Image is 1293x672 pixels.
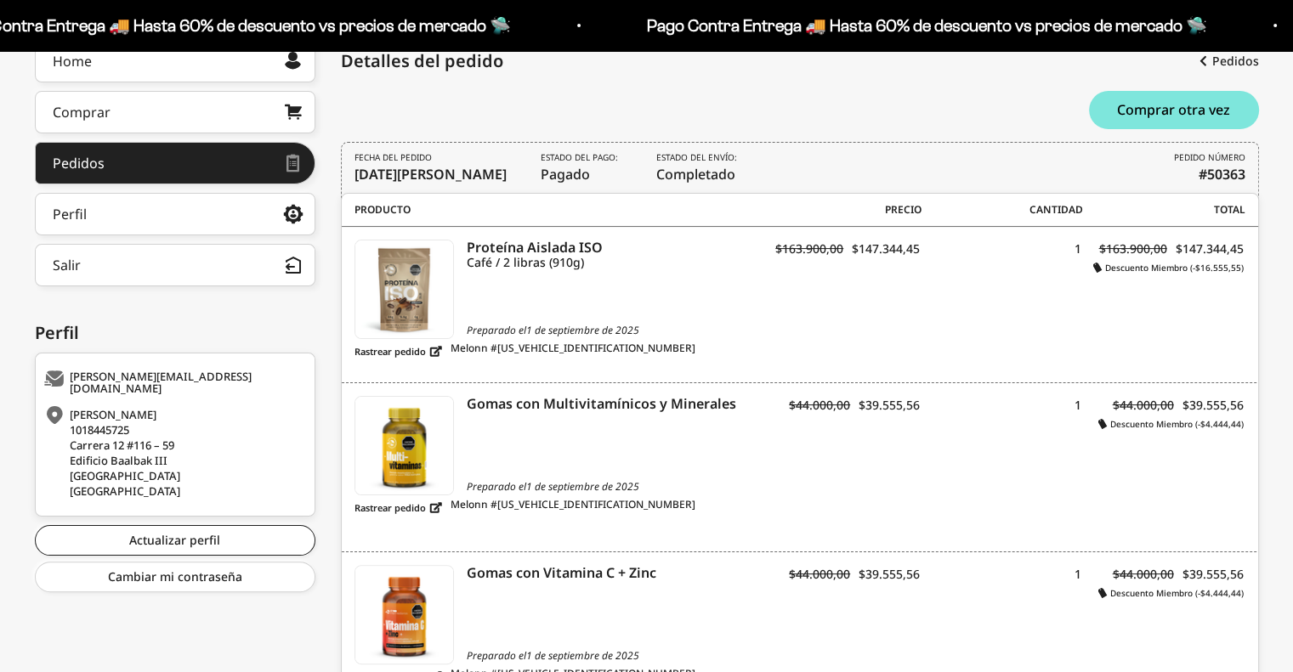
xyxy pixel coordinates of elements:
img: Gomas con Vitamina C + Zinc [355,566,453,664]
span: $39.555,56 [1182,397,1243,413]
div: Salir [53,258,81,272]
i: Estado del envío: [656,151,737,164]
img: Proteína Aislada ISO - Café - Café / 2 libras (910g) [355,240,453,338]
i: PEDIDO NÚMERO [1174,151,1245,164]
span: Preparado el [354,323,758,338]
span: Completado [656,151,741,184]
i: Proteína Aislada ISO [467,240,757,255]
span: Total [1083,202,1245,217]
span: $147.344,45 [1175,240,1243,257]
button: Comprar otra vez [1089,91,1259,129]
div: Pedidos [53,156,105,170]
span: $39.555,56 [1182,566,1243,582]
a: Gomas con Vitamina C + Zinc [467,565,757,580]
div: 1 [920,240,1081,274]
i: Café / 2 libras (910g) [467,255,757,270]
i: FECHA DEL PEDIDO [354,151,432,164]
span: Melonn #[US_VEHICLE_IDENTIFICATION_NUMBER] [451,341,695,362]
time: 1 de septiembre de 2025 [526,323,639,337]
span: Preparado el [354,648,758,664]
a: Actualizar perfil [35,525,315,556]
a: Proteína Aislada ISO - Café - Café / 2 libras (910g) [354,240,454,339]
i: Descuento Miembro (-$4.444,44) [1097,587,1243,599]
a: Cambiar mi contraseña [35,562,315,592]
p: Pago Contra Entrega 🚚 Hasta 60% de descuento vs precios de mercado 🛸 [645,12,1205,39]
time: 1 de septiembre de 2025 [526,479,639,494]
div: Perfil [53,207,87,221]
span: Preparado el [354,479,758,494]
a: Pedidos [35,142,315,184]
a: Comprar [35,91,315,133]
a: Pedidos [1199,46,1259,76]
div: Detalles del pedido [341,48,503,74]
span: Melonn #[US_VEHICLE_IDENTIFICATION_NUMBER] [451,497,695,518]
div: Perfil [35,320,315,346]
span: Pagado [541,151,622,184]
button: Salir [35,244,315,286]
s: $44.000,00 [789,566,850,582]
span: Cantidad [921,202,1083,217]
s: $44.000,00 [789,397,850,413]
span: Producto [354,202,759,217]
b: #50363 [1199,164,1245,184]
a: Proteína Aislada ISO Café / 2 libras (910g) [467,240,757,270]
span: $147.344,45 [852,240,920,257]
div: Home [53,54,92,68]
span: $39.555,56 [859,397,920,413]
div: [PERSON_NAME][EMAIL_ADDRESS][DOMAIN_NAME] [44,370,302,394]
a: Home [35,40,315,82]
a: Gomas con Multivitamínicos y Minerales [467,396,757,411]
a: Gomas con Vitamina C + Zinc [354,565,454,664]
div: Comprar [53,105,111,119]
s: $163.900,00 [1098,240,1166,257]
a: Rastrear pedido [354,497,442,518]
s: $44.000,00 [1112,566,1173,582]
div: 1 [920,396,1081,430]
i: Descuento Miembro (-$16.555,55) [1092,262,1243,274]
s: $163.900,00 [775,240,843,257]
i: Estado del pago: [541,151,618,164]
div: 1 [920,565,1081,599]
img: Gomas con Multivitamínicos y Minerales [355,397,453,494]
span: Precio [759,202,922,217]
time: 1 de septiembre de 2025 [526,648,639,663]
a: Rastrear pedido [354,341,442,362]
span: Comprar otra vez [1117,103,1230,116]
a: Gomas con Multivitamínicos y Minerales [354,396,454,495]
s: $44.000,00 [1112,397,1173,413]
span: $39.555,56 [859,566,920,582]
time: [DATE][PERSON_NAME] [354,165,507,184]
a: Perfil [35,193,315,235]
i: Descuento Miembro (-$4.444,44) [1097,418,1243,430]
div: [PERSON_NAME] 1018445725 Carrera 12 #116 – 59 Edificio Baalbak III [GEOGRAPHIC_DATA] [GEOGRAPHIC_... [44,407,302,499]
